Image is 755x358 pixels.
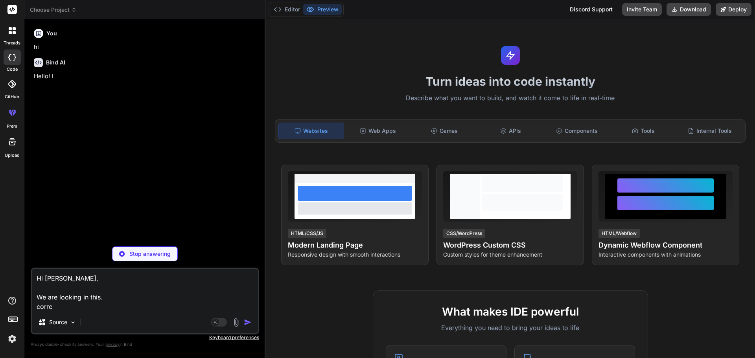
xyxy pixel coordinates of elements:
p: Stop answering [129,250,171,258]
label: GitHub [5,94,19,100]
h6: You [46,29,57,37]
p: Hello! I [34,72,258,81]
div: Discord Support [565,3,617,16]
h2: What makes IDE powerful [386,303,635,320]
div: Websites [278,123,344,139]
div: APIs [478,123,543,139]
h4: Modern Landing Page [288,240,422,251]
img: Pick Models [70,319,76,326]
button: Preview [303,4,342,15]
span: Choose Project [30,6,77,14]
div: Tools [611,123,676,139]
button: Editor [271,4,303,15]
img: settings [6,332,19,345]
label: prem [7,123,17,130]
button: Deploy [716,3,751,16]
img: attachment [232,318,241,327]
label: Upload [5,152,20,159]
h1: Turn ideas into code instantly [270,74,750,88]
h4: WordPress Custom CSS [443,240,577,251]
p: Describe what you want to build, and watch it come to life in real-time [270,93,750,103]
p: Source [49,318,67,326]
div: HTML/Webflow [598,229,640,238]
button: Download [667,3,711,16]
div: CSS/WordPress [443,229,485,238]
p: Custom styles for theme enhancement [443,251,577,259]
p: hi [34,43,258,52]
p: Interactive components with animations [598,251,733,259]
p: Always double-check its answers. Your in Bind [31,341,259,348]
p: Everything you need to bring your ideas to life [386,323,635,332]
p: Keyboard preferences [31,334,259,341]
button: Invite Team [622,3,662,16]
div: Components [545,123,610,139]
div: Web Apps [346,123,411,139]
h4: Dynamic Webflow Component [598,240,733,251]
div: Internal Tools [677,123,742,139]
h6: Bind AI [46,59,65,66]
textarea: Hi [PERSON_NAME], We are looking in this. corre [32,269,258,311]
label: code [7,66,18,73]
div: HTML/CSS/JS [288,229,326,238]
p: Responsive design with smooth interactions [288,251,422,259]
div: Games [412,123,477,139]
span: privacy [105,342,120,347]
label: threads [4,40,20,46]
img: icon [244,318,252,326]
